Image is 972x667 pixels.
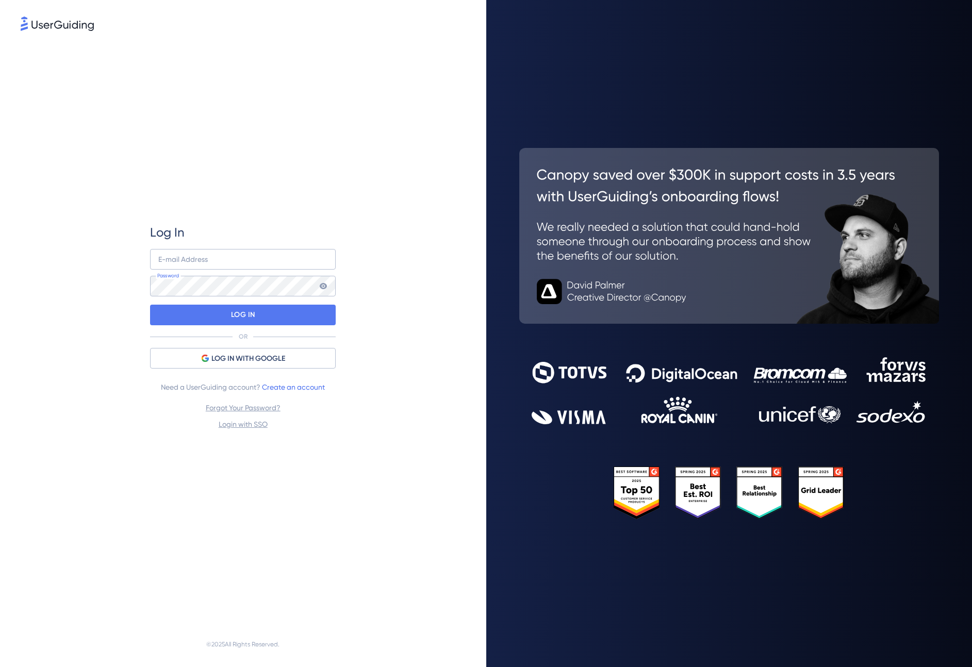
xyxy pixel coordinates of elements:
[21,16,94,31] img: 8faab4ba6bc7696a72372aa768b0286c.svg
[262,383,325,391] a: Create an account
[614,466,845,519] img: 25303e33045975176eb484905ab012ff.svg
[150,249,336,270] input: example@company.com
[532,357,927,424] img: 9302ce2ac39453076f5bc0f2f2ca889b.svg
[206,404,281,412] a: Forgot Your Password?
[161,381,325,393] span: Need a UserGuiding account?
[211,353,285,365] span: LOG IN WITH GOOGLE
[519,148,940,324] img: 26c0aa7c25a843aed4baddd2b5e0fa68.svg
[239,332,248,341] p: OR
[150,224,185,241] span: Log In
[231,307,255,323] p: LOG IN
[206,638,279,651] span: © 2025 All Rights Reserved.
[219,420,268,428] a: Login with SSO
